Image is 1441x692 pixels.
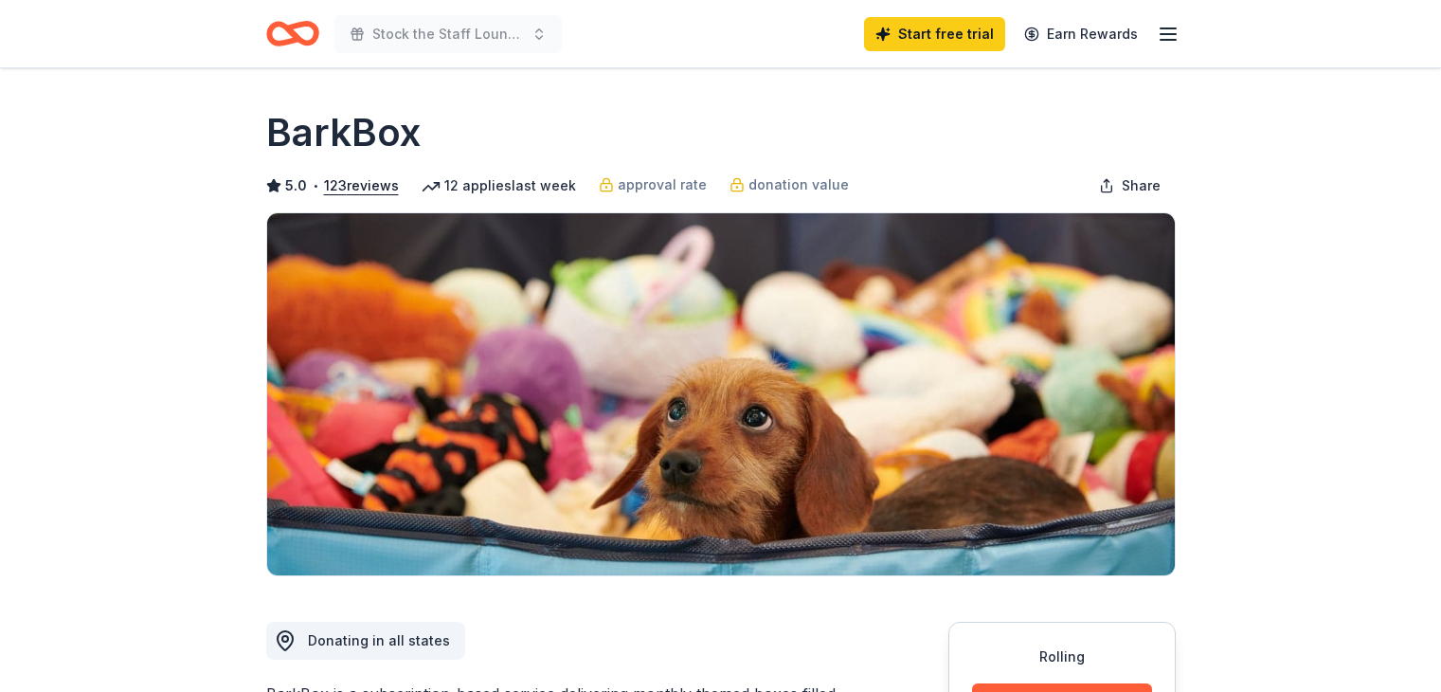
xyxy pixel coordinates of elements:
a: donation value [730,173,849,196]
span: 5.0 [285,174,307,197]
span: Donating in all states [308,632,450,648]
button: Stock the Staff Lounge [334,15,562,53]
div: 12 applies last week [422,174,576,197]
img: Image for BarkBox [267,213,1175,575]
span: approval rate [618,173,707,196]
span: Share [1122,174,1161,197]
h1: BarkBox [266,106,421,159]
a: Start free trial [864,17,1005,51]
button: Share [1084,167,1176,205]
span: • [312,178,318,193]
button: 123reviews [324,174,399,197]
a: approval rate [599,173,707,196]
span: Stock the Staff Lounge [372,23,524,46]
span: donation value [748,173,849,196]
a: Earn Rewards [1013,17,1149,51]
div: Rolling [972,646,1152,668]
a: Home [266,11,319,56]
